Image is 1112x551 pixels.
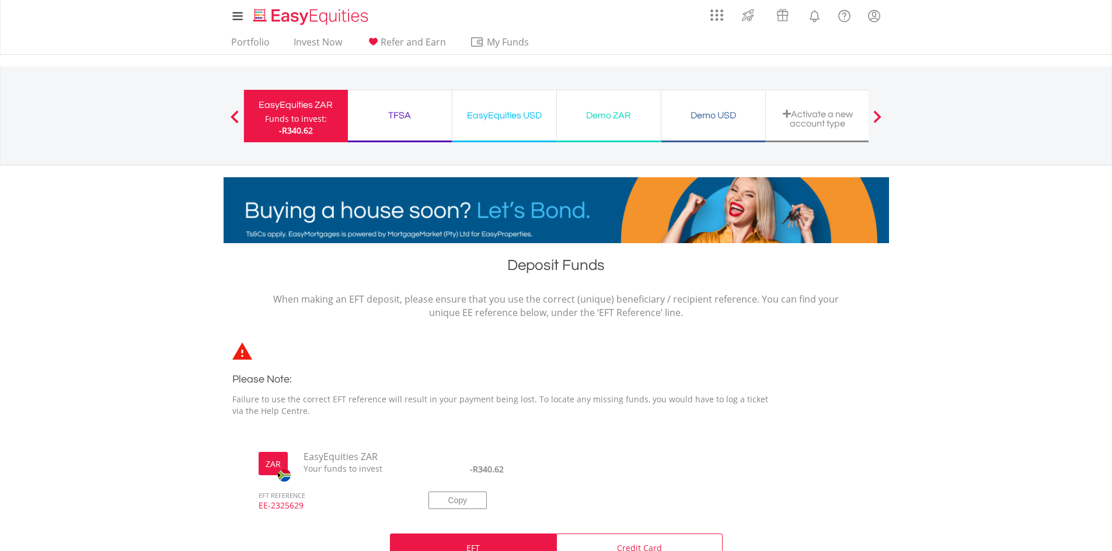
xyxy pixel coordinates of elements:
[250,475,411,500] span: EFT REFERENCE
[226,36,274,54] a: Portfolio
[859,3,889,29] a: My Profile
[564,107,654,124] div: Demo ZAR
[265,113,327,125] div: Funds to invest:
[295,463,412,475] span: Your funds to invest
[249,3,373,26] a: Home page
[224,255,889,281] h1: Deposit Funds
[470,34,546,50] span: My Funds
[232,342,252,360] img: statements-icon-error-satrix.svg
[251,97,341,113] div: EasyEquities ZAR
[773,109,863,128] div: Activate a new account type
[273,293,839,320] p: When making an EFT deposit, please ensure that you use the correct (unique) beneficiary / recipie...
[295,450,412,464] span: EasyEquities ZAR
[232,394,781,417] p: Failure to use the correct EFT reference will result in your payment being lost. To locate any mi...
[251,7,373,26] img: EasyEquities_Logo.png
[224,177,889,243] img: EasyMortage Promotion Banner
[773,6,792,24] img: vouchers-v2.svg
[765,3,800,24] a: Vouchers
[279,125,313,136] span: -R340.62
[381,36,446,48] span: Refer and Earn
[289,36,347,54] a: Invest Now
[800,3,829,26] a: Notifications
[710,9,723,22] img: grid-menu-icon.svg
[470,464,504,475] span: -R340.62
[266,458,281,470] label: ZAR
[250,500,411,522] span: EE-2325629
[361,36,451,54] a: Refer and Earn
[459,107,549,124] div: EasyEquities USD
[668,107,758,124] div: Demo USD
[232,371,781,388] h3: Please Note:
[703,3,731,22] a: AppsGrid
[428,492,487,509] button: Copy
[829,3,859,26] a: FAQ's and Support
[738,6,758,24] img: thrive-v2.svg
[355,107,445,124] div: TFSA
